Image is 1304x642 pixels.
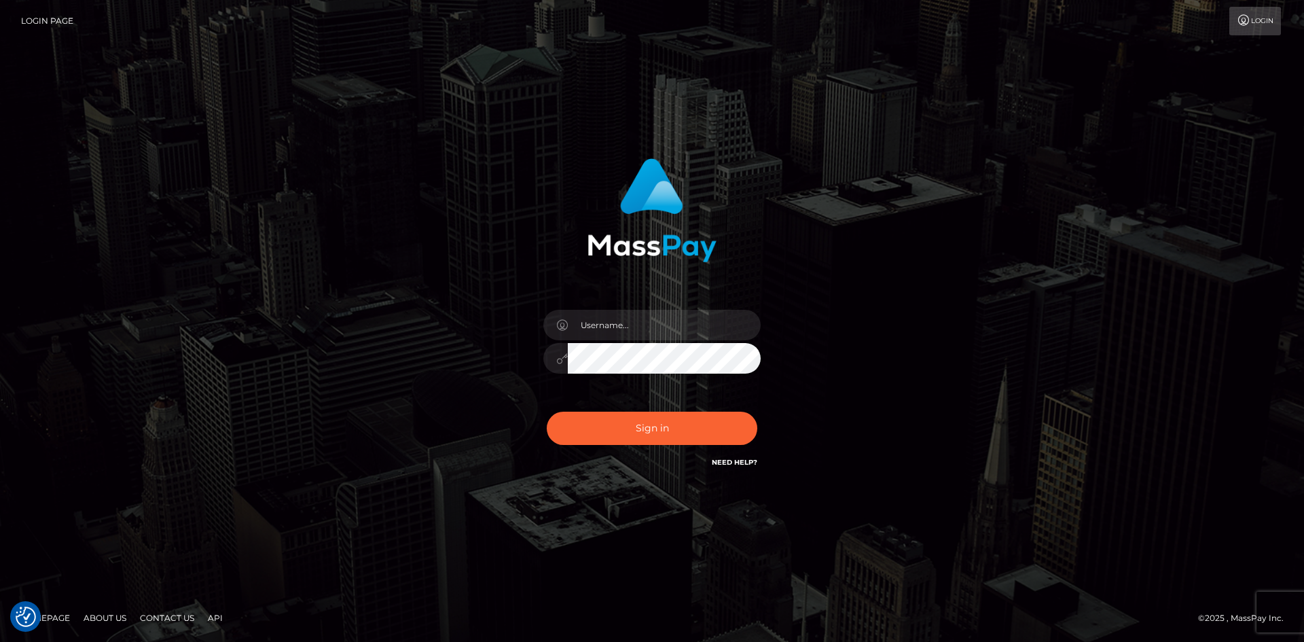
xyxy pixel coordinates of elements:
[587,158,717,262] img: MassPay Login
[202,607,228,628] a: API
[712,458,757,467] a: Need Help?
[15,607,75,628] a: Homepage
[1229,7,1281,35] a: Login
[1198,611,1294,626] div: © 2025 , MassPay Inc.
[134,607,200,628] a: Contact Us
[21,7,73,35] a: Login Page
[16,607,36,627] img: Revisit consent button
[78,607,132,628] a: About Us
[568,310,761,340] input: Username...
[547,412,757,445] button: Sign in
[16,607,36,627] button: Consent Preferences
